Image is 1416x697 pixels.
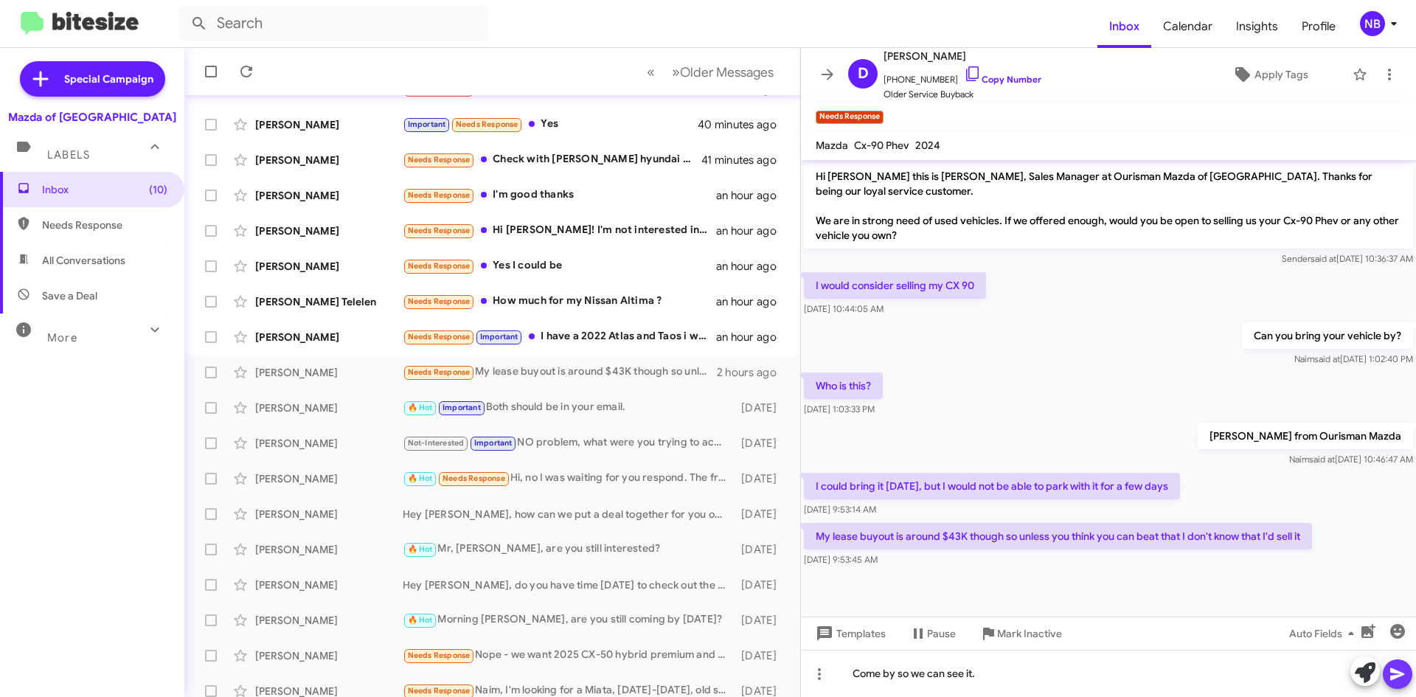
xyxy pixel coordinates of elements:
button: Pause [898,620,968,647]
span: D [858,62,869,86]
p: I could bring it [DATE], but I would not be able to park with it for a few days [804,473,1180,499]
div: 41 minutes ago [701,153,788,167]
span: Templates [813,620,886,647]
span: [PHONE_NUMBER] [884,65,1041,87]
div: [PERSON_NAME] [255,259,403,274]
span: More [47,331,77,344]
span: « [647,63,655,81]
button: Templates [801,620,898,647]
span: Auto Fields [1289,620,1360,647]
span: Important [474,438,513,448]
div: an hour ago [716,330,788,344]
span: » [672,63,680,81]
div: Hey [PERSON_NAME], how can we put a deal together for you on the Cx-90? [403,507,734,521]
span: 🔥 Hot [408,474,433,483]
span: Important [480,332,518,341]
div: Mazda of [GEOGRAPHIC_DATA] [8,110,176,125]
span: Needs Response [442,474,505,483]
span: Save a Deal [42,288,97,303]
span: Mark Inactive [997,620,1062,647]
span: Not-Interested [408,438,465,448]
span: Needs Response [408,332,471,341]
div: Hey [PERSON_NAME], do you have time [DATE] to check out the Mazda Miata? [403,578,734,592]
p: [PERSON_NAME] from Ourisman Mazda [1198,423,1413,449]
div: [PERSON_NAME] [255,648,403,663]
div: Come by so we can see it. [801,650,1416,697]
div: [PERSON_NAME] [255,471,403,486]
span: Special Campaign [64,72,153,86]
span: [PERSON_NAME] [884,47,1041,65]
span: [DATE] 9:53:14 AM [804,504,876,515]
a: Inbox [1097,5,1151,48]
div: 40 minutes ago [700,117,788,132]
span: Older Messages [680,64,774,80]
p: Hi [PERSON_NAME] this is [PERSON_NAME], Sales Manager at Ourisman Mazda of [GEOGRAPHIC_DATA]. Tha... [804,163,1413,249]
span: Needs Response [42,218,167,232]
span: [DATE] 1:03:33 PM [804,403,875,415]
small: Needs Response [816,111,884,124]
span: Naim [DATE] 1:02:40 PM [1294,353,1413,364]
a: Insights [1224,5,1290,48]
div: [DATE] [734,542,788,557]
span: Mazda [816,139,848,152]
div: Yes I could be [403,257,716,274]
div: I have a 2022 Atlas and Taos i would like to sell. [403,328,716,345]
span: Needs Response [408,686,471,696]
div: [PERSON_NAME] [255,613,403,628]
div: Yes [403,116,700,133]
div: Hi [PERSON_NAME]! I'm not interested in selling my car unless you are willing to give me a new on... [403,222,716,239]
span: Older Service Buyback [884,87,1041,102]
div: [DATE] [734,613,788,628]
span: Pause [927,620,956,647]
span: [DATE] 9:53:45 AM [804,554,878,565]
div: [PERSON_NAME] [255,365,403,380]
a: Calendar [1151,5,1224,48]
div: Mr, [PERSON_NAME], are you still interested? [403,541,734,558]
div: Morning [PERSON_NAME], are you still coming by [DATE]? [403,611,734,628]
span: Needs Response [408,226,471,235]
nav: Page navigation example [639,57,782,87]
div: Check with [PERSON_NAME] hyundai and Subaru it was previously sold to them [403,151,701,168]
div: [PERSON_NAME] [255,188,403,203]
span: Needs Response [408,155,471,164]
div: [DATE] [734,436,788,451]
span: Labels [47,148,90,162]
p: Who is this? [804,372,883,399]
div: Both should be in your email. [403,399,734,416]
span: 2024 [915,139,940,152]
div: [PERSON_NAME] [255,436,403,451]
div: [PERSON_NAME] Telelen [255,294,403,309]
p: I would consider selling my CX 90 [804,272,986,299]
span: Profile [1290,5,1347,48]
div: How much for my Nissan Altima ? [403,293,716,310]
div: [PERSON_NAME] [255,153,403,167]
span: Needs Response [408,297,471,306]
div: [DATE] [734,578,788,592]
div: [PERSON_NAME] [255,117,403,132]
span: Needs Response [456,119,518,129]
span: (10) [149,182,167,197]
span: 🔥 Hot [408,403,433,412]
div: [PERSON_NAME] [255,400,403,415]
span: said at [1309,454,1335,465]
span: Needs Response [408,261,471,271]
div: [DATE] [734,471,788,486]
button: NB [1347,11,1400,36]
div: My lease buyout is around $43K though so unless you think you can beat that I don't know that I'd... [403,364,717,381]
span: Important [442,403,481,412]
span: Needs Response [408,367,471,377]
div: [PERSON_NAME] [255,223,403,238]
span: Apply Tags [1254,61,1308,88]
button: Previous [638,57,664,87]
div: I'm good thanks [403,187,716,204]
div: [DATE] [734,400,788,415]
div: an hour ago [716,188,788,203]
span: Needs Response [408,190,471,200]
div: an hour ago [716,223,788,238]
p: My lease buyout is around $43K though so unless you think you can beat that I don't know that I'd... [804,523,1312,549]
div: [PERSON_NAME] [255,507,403,521]
div: Hi, no I was waiting for you respond. The front windshield has a minor chipped. [403,470,734,487]
span: Naim [DATE] 10:46:47 AM [1289,454,1413,465]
